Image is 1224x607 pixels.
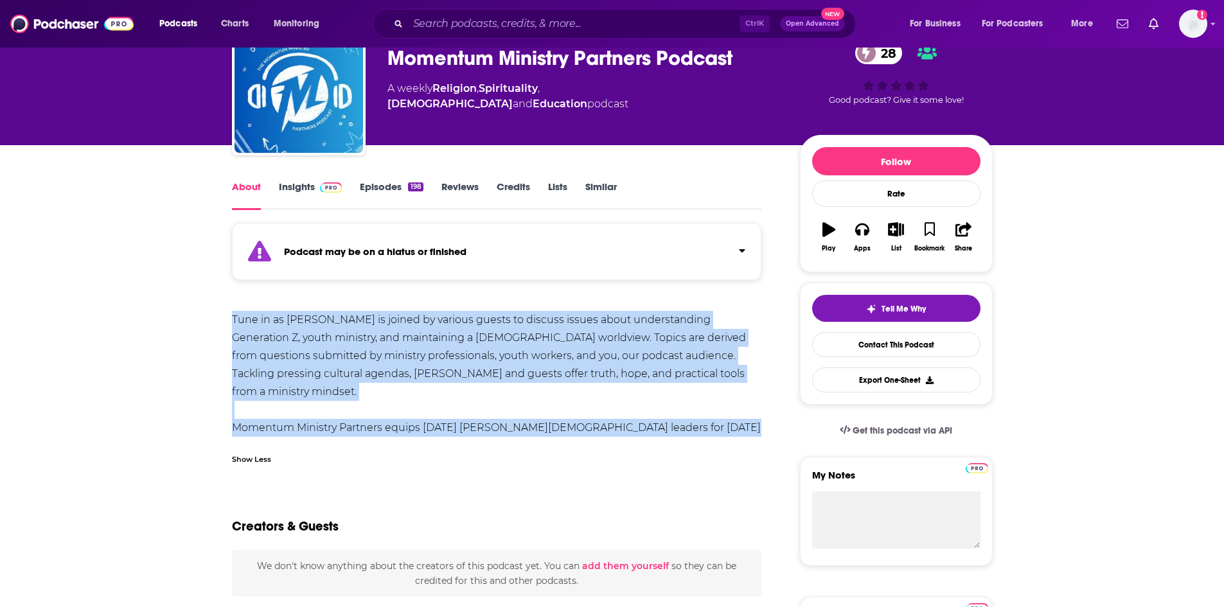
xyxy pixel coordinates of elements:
h2: Creators & Guests [232,518,339,534]
img: Podchaser Pro [966,463,988,473]
a: Reviews [441,180,479,210]
a: Episodes198 [360,180,423,210]
div: Search podcasts, credits, & more... [385,9,868,39]
span: Get this podcast via API [853,425,952,436]
span: Podcasts [159,15,197,33]
img: Podchaser - Follow, Share and Rate Podcasts [10,12,134,36]
button: Open AdvancedNew [780,16,845,31]
button: Play [812,214,846,260]
button: Bookmark [913,214,946,260]
div: Share [955,245,972,252]
button: open menu [973,13,1062,34]
button: tell me why sparkleTell Me Why [812,295,980,322]
img: tell me why sparkle [866,304,876,314]
button: open menu [265,13,336,34]
div: Bookmark [914,245,945,252]
button: Show profile menu [1179,10,1207,38]
a: Show notifications dropdown [1112,13,1133,35]
span: New [821,8,844,20]
span: For Podcasters [982,15,1043,33]
a: Lists [548,180,567,210]
svg: Add a profile image [1197,10,1207,20]
div: Rate [812,180,980,207]
img: Podchaser Pro [320,182,342,193]
button: add them yourself [582,561,669,571]
div: Apps [854,245,871,252]
button: List [879,214,912,260]
section: Click to expand status details [232,231,762,280]
button: Follow [812,147,980,175]
a: Education [533,98,587,110]
span: Ctrl K [740,15,770,32]
span: and [513,98,533,110]
label: My Notes [812,469,980,491]
a: Get this podcast via API [829,415,963,446]
span: More [1071,15,1093,33]
a: Charts [213,13,256,34]
img: Momentum Ministry Partners Podcast [235,24,363,153]
a: Religion [432,82,477,94]
span: Logged in as luilaking [1179,10,1207,38]
a: InsightsPodchaser Pro [279,180,342,210]
a: About [232,180,261,210]
a: Spirituality [479,82,538,94]
div: Play [822,245,835,252]
button: open menu [1062,13,1109,34]
a: Similar [585,180,617,210]
span: 28 [868,42,903,64]
a: Show notifications dropdown [1144,13,1164,35]
button: open menu [901,13,977,34]
span: Tell Me Why [882,304,926,314]
button: Apps [846,214,879,260]
span: Open Advanced [786,21,839,27]
div: List [891,245,901,252]
a: Pro website [966,461,988,473]
span: Charts [221,15,249,33]
a: 28 [855,42,903,64]
span: We don't know anything about the creators of this podcast yet . You can so they can be credited f... [257,560,736,586]
div: 28Good podcast? Give it some love! [800,33,993,113]
button: open menu [150,13,214,34]
span: Good podcast? Give it some love! [829,95,964,105]
div: 198 [408,182,423,191]
input: Search podcasts, credits, & more... [408,13,740,34]
a: [DEMOGRAPHIC_DATA] [387,98,513,110]
strong: Podcast may be on a hiatus or finished [284,245,466,258]
a: Credits [497,180,530,210]
button: Share [946,214,980,260]
div: Tune in as [PERSON_NAME] is joined by various guests to discuss issues about understanding Genera... [232,311,762,473]
span: Monitoring [274,15,319,33]
div: A weekly podcast [387,81,779,112]
a: Contact This Podcast [812,332,980,357]
span: , [477,82,479,94]
span: , [538,82,540,94]
button: Export One-Sheet [812,367,980,392]
span: For Business [910,15,961,33]
img: User Profile [1179,10,1207,38]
